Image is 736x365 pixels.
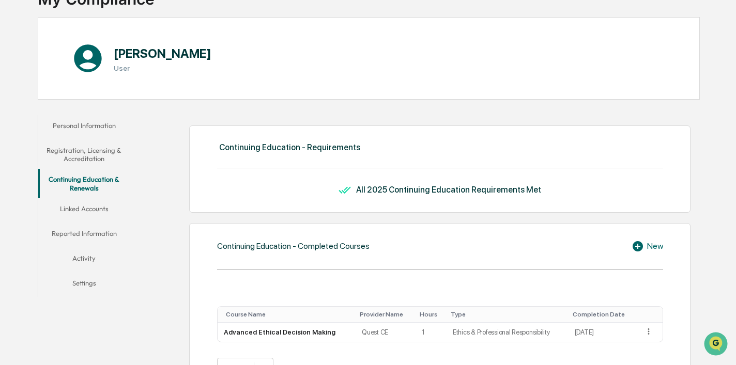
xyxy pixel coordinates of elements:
[632,240,663,252] div: New
[38,198,130,223] button: Linked Accounts
[38,115,130,140] button: Personal Information
[10,22,188,38] p: How can we help?
[356,323,416,342] td: Quest CE
[703,331,731,359] iframe: Open customer support
[38,169,130,198] button: Continuing Education & Renewals
[114,64,211,72] h3: User
[71,126,132,145] a: 🗄️Attestations
[218,323,356,342] td: Advanced Ethical Decision Making
[6,126,71,145] a: 🖐️Preclearance
[646,311,658,318] div: Toggle SortBy
[226,311,351,318] div: Toggle SortBy
[103,175,125,183] span: Pylon
[420,311,442,318] div: Toggle SortBy
[447,323,569,342] td: Ethics & Professional Responsibility
[38,273,130,297] button: Settings
[35,79,170,89] div: Start new chat
[38,223,130,248] button: Reported Information
[38,140,130,169] button: Registration, Licensing & Accreditation
[10,151,19,159] div: 🔎
[10,79,29,98] img: 1746055101610-c473b297-6a78-478c-a979-82029cc54cd1
[75,131,83,139] div: 🗄️
[38,248,130,273] button: Activity
[114,46,211,61] h1: [PERSON_NAME]
[21,130,67,140] span: Preclearance
[21,150,65,160] span: Data Lookup
[219,142,360,152] div: Continuing Education - Requirements
[217,241,370,251] div: Continuing Education - Completed Courses
[6,146,69,164] a: 🔎Data Lookup
[38,115,130,297] div: secondary tabs example
[573,311,634,318] div: Toggle SortBy
[10,131,19,139] div: 🖐️
[569,323,638,342] td: [DATE]
[73,174,125,183] a: Powered byPylon
[451,311,564,318] div: Toggle SortBy
[360,311,411,318] div: Toggle SortBy
[35,89,131,98] div: We're available if you need us!
[356,185,541,195] div: All 2025 Continuing Education Requirements Met
[85,130,128,140] span: Attestations
[416,323,447,342] td: 1
[176,82,188,94] button: Start new chat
